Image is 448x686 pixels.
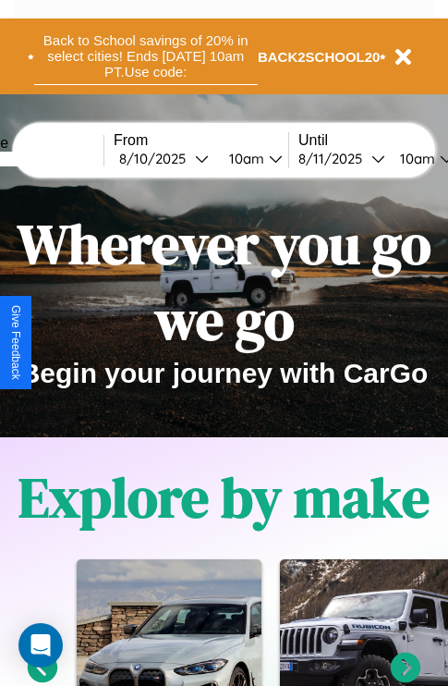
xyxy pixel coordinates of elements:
[220,150,269,167] div: 10am
[119,150,195,167] div: 8 / 10 / 2025
[214,149,288,168] button: 10am
[18,459,430,535] h1: Explore by make
[9,305,22,380] div: Give Feedback
[391,150,440,167] div: 10am
[114,149,214,168] button: 8/10/2025
[18,623,63,668] div: Open Intercom Messenger
[258,49,381,65] b: BACK2SCHOOL20
[34,28,258,85] button: Back to School savings of 20% in select cities! Ends [DATE] 10am PT.Use code:
[298,150,371,167] div: 8 / 11 / 2025
[114,132,288,149] label: From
